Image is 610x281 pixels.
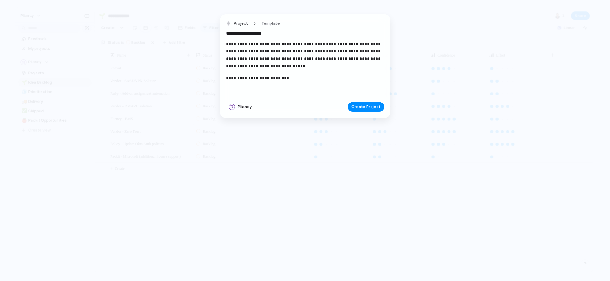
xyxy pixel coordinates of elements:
[238,104,252,110] span: Pliancy
[348,102,384,112] button: Create Project
[258,19,284,28] button: Template
[351,104,381,110] span: Create Project
[234,20,248,27] span: Project
[225,19,250,28] button: Project
[261,20,280,27] span: Template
